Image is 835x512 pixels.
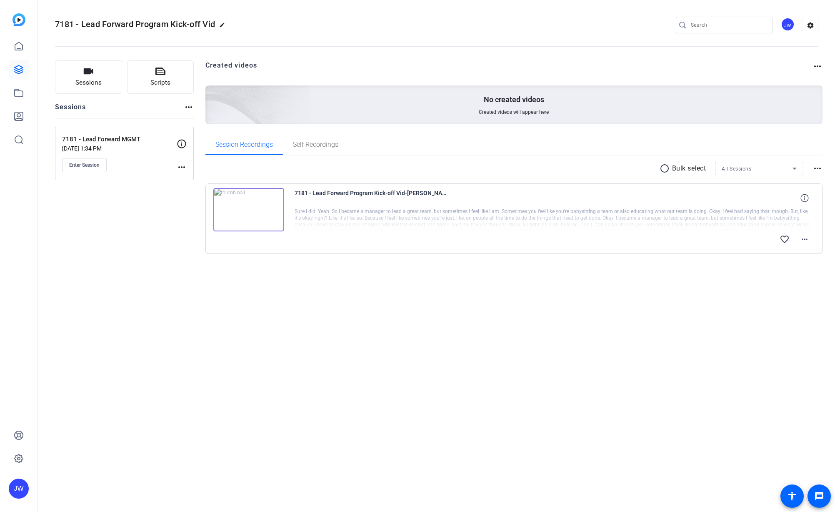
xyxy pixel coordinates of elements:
[484,95,544,105] p: No created videos
[69,162,100,168] span: Enter Session
[787,491,797,501] mat-icon: accessibility
[55,19,215,29] span: 7181 - Lead Forward Program Kick-off Vid
[62,135,177,144] p: 7181 - Lead Forward MGMT
[112,3,311,184] img: Creted videos background
[802,19,819,32] mat-icon: settings
[812,163,822,173] mat-icon: more_horiz
[55,102,86,118] h2: Sessions
[9,479,29,499] div: JW
[62,158,107,172] button: Enter Session
[479,109,549,115] span: Created videos will appear here
[293,141,338,148] span: Self Recordings
[55,60,122,94] button: Sessions
[660,163,672,173] mat-icon: radio_button_unchecked
[12,13,25,26] img: blue-gradient.svg
[75,78,102,88] span: Sessions
[205,60,813,77] h2: Created videos
[219,22,229,32] mat-icon: edit
[150,78,170,88] span: Scripts
[781,18,795,32] ngx-avatar: Jon Williams
[295,188,449,208] span: 7181 - Lead Forward Program Kick-off Vid-[PERSON_NAME]-2025-09-23-10-09-22-253-0
[184,102,194,112] mat-icon: more_horiz
[177,162,187,172] mat-icon: more_horiz
[62,145,177,152] p: [DATE] 1:34 PM
[691,20,766,30] input: Search
[722,166,751,172] span: All Sessions
[780,234,790,244] mat-icon: favorite_border
[215,141,273,148] span: Session Recordings
[814,491,824,501] mat-icon: message
[127,60,194,94] button: Scripts
[812,61,822,71] mat-icon: more_horiz
[672,163,706,173] p: Bulk select
[800,234,810,244] mat-icon: more_horiz
[213,188,284,231] img: thumb-nail
[781,18,795,31] div: JW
